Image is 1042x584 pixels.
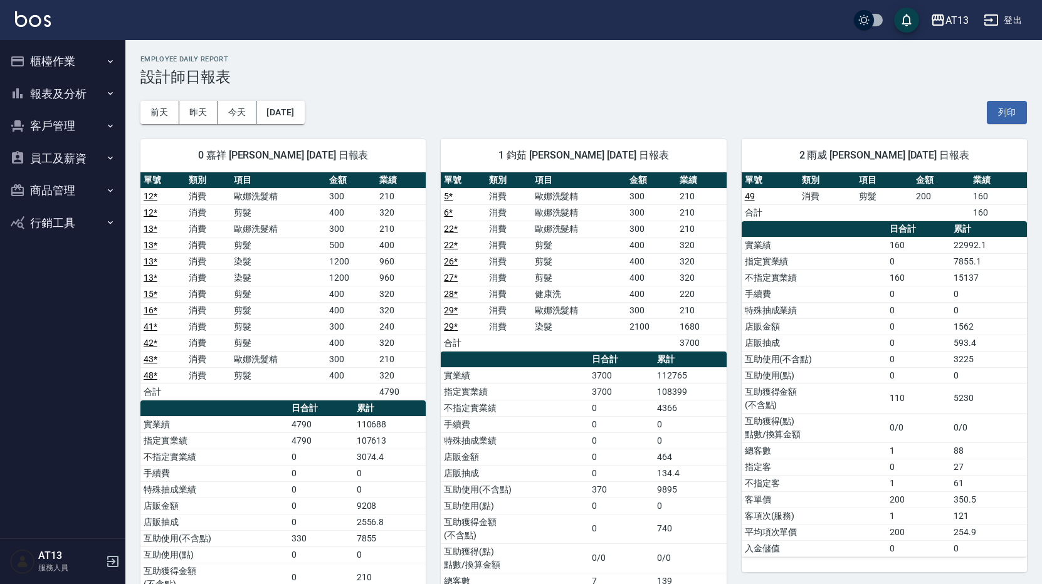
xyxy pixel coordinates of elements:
td: 互助獲得金額 (不含點) [441,514,589,543]
td: 200 [913,188,970,204]
td: 210 [376,188,426,204]
td: 剪髮 [231,286,326,302]
td: 合計 [140,383,186,400]
td: 400 [326,302,376,318]
td: 0 [589,449,654,465]
h5: AT13 [38,550,102,562]
td: 350.5 [950,491,1027,508]
td: 客項次(服務) [742,508,887,524]
td: 0 [288,514,354,530]
td: 0 [288,465,354,481]
button: 行銷工具 [5,207,120,239]
img: Logo [15,11,51,27]
td: 0 [887,286,950,302]
th: 業績 [376,172,426,189]
td: 歐娜洗髮精 [532,204,627,221]
td: 入金儲值 [742,540,887,556]
th: 金額 [626,172,676,189]
td: 指定實業績 [441,383,589,400]
span: 2 雨威 [PERSON_NAME] [DATE] 日報表 [757,149,1012,162]
td: 剪髮 [231,237,326,253]
th: 金額 [326,172,376,189]
button: AT13 [925,8,974,33]
td: 0 [950,367,1027,383]
td: 400 [376,237,426,253]
td: 210 [376,221,426,237]
td: 剪髮 [231,367,326,383]
td: 0/0 [589,543,654,573]
th: 項目 [532,172,627,189]
p: 服務人員 [38,562,102,573]
h2: Employee Daily Report [140,55,1027,63]
button: 客戶管理 [5,110,120,142]
td: 互助使用(不含點) [742,351,887,367]
td: 1680 [676,318,727,335]
td: 剪髮 [856,188,913,204]
td: 手續費 [742,286,887,302]
td: 不指定實業績 [140,449,288,465]
td: 0 [288,449,354,465]
td: 染髮 [231,269,326,286]
td: 互助獲得金額 (不含點) [742,383,887,413]
table: a dense table [742,172,1027,221]
button: 今天 [218,101,257,124]
td: 320 [376,286,426,302]
td: 254.9 [950,524,1027,540]
td: 3225 [950,351,1027,367]
td: 店販金額 [140,498,288,514]
td: 消費 [186,188,231,204]
td: 消費 [186,237,231,253]
td: 歐娜洗髮精 [231,188,326,204]
td: 0/0 [654,543,727,573]
td: 消費 [486,318,531,335]
td: 健康洗 [532,286,627,302]
td: 400 [326,367,376,383]
td: 300 [326,221,376,237]
td: 手續費 [441,416,589,432]
td: 4790 [376,383,426,400]
td: 0 [950,540,1027,556]
td: 合計 [742,204,799,221]
td: 消費 [486,253,531,269]
td: 手續費 [140,465,288,481]
button: 報表及分析 [5,78,120,110]
td: 指定實業績 [742,253,887,269]
td: 0 [887,335,950,351]
td: 320 [376,335,426,351]
td: 300 [326,351,376,367]
td: 店販抽成 [140,514,288,530]
td: 互助獲得(點) 點數/換算金額 [441,543,589,573]
td: 960 [376,253,426,269]
td: 0 [654,416,727,432]
button: 昨天 [179,101,218,124]
td: 0 [589,514,654,543]
td: 7855 [354,530,426,546]
td: 互助使用(不含點) [140,530,288,546]
td: 0 [887,318,950,335]
td: 互助使用(點) [441,498,589,514]
td: 210 [676,188,727,204]
td: 0 [288,546,354,563]
button: 登出 [979,9,1027,32]
td: 0 [288,498,354,514]
th: 累計 [654,352,727,368]
td: 0 [887,351,950,367]
td: 不指定客 [742,475,887,491]
td: 互助使用(不含點) [441,481,589,498]
th: 業績 [676,172,727,189]
td: 指定實業績 [140,432,288,449]
td: 0/0 [950,413,1027,442]
button: 員工及薪資 [5,142,120,175]
td: 2556.8 [354,514,426,530]
td: 消費 [186,204,231,221]
td: 210 [676,204,727,221]
td: 210 [376,351,426,367]
th: 業績 [970,172,1027,189]
td: 0 [288,481,354,498]
td: 200 [887,524,950,540]
th: 項目 [231,172,326,189]
td: 剪髮 [532,269,627,286]
td: 0 [354,481,426,498]
td: 歐娜洗髮精 [532,188,627,204]
td: 300 [626,221,676,237]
